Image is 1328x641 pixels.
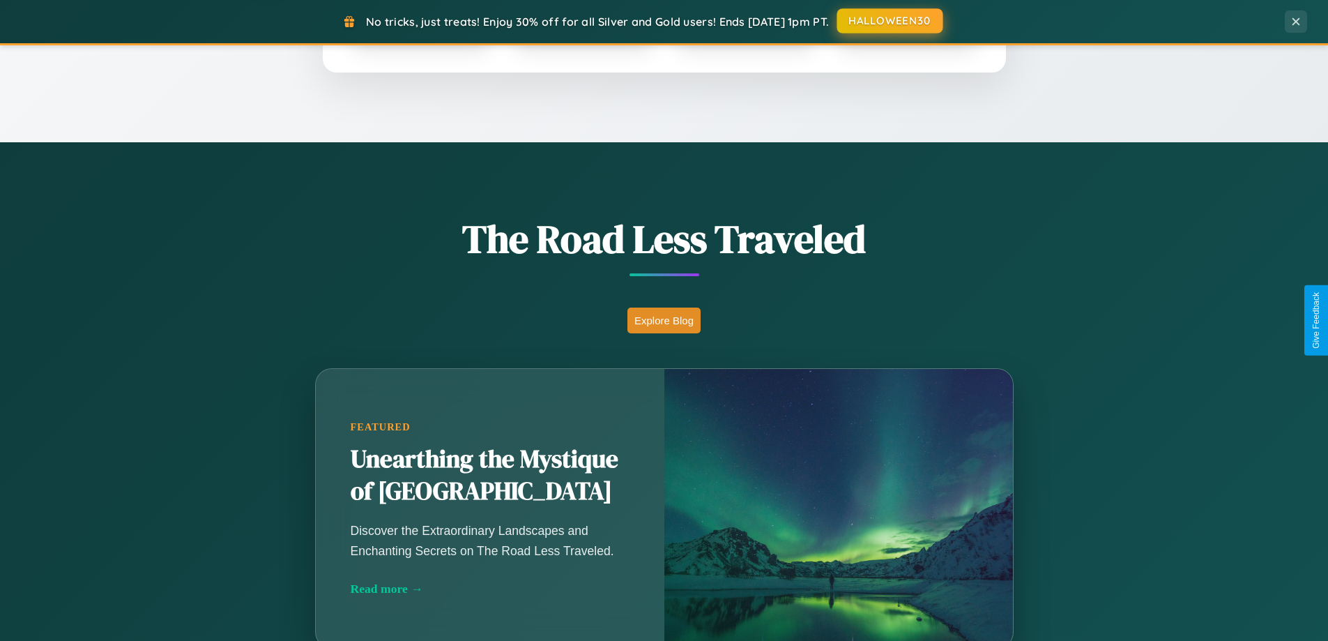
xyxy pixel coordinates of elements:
span: No tricks, just treats! Enjoy 30% off for all Silver and Gold users! Ends [DATE] 1pm PT. [366,15,829,29]
div: Featured [351,421,629,433]
button: HALLOWEEN30 [837,8,943,33]
h1: The Road Less Traveled [246,212,1083,266]
button: Explore Blog [627,308,701,333]
div: Read more → [351,582,629,596]
h2: Unearthing the Mystique of [GEOGRAPHIC_DATA] [351,444,629,508]
div: Give Feedback [1311,292,1321,349]
p: Discover the Extraordinary Landscapes and Enchanting Secrets on The Road Less Traveled. [351,521,629,560]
